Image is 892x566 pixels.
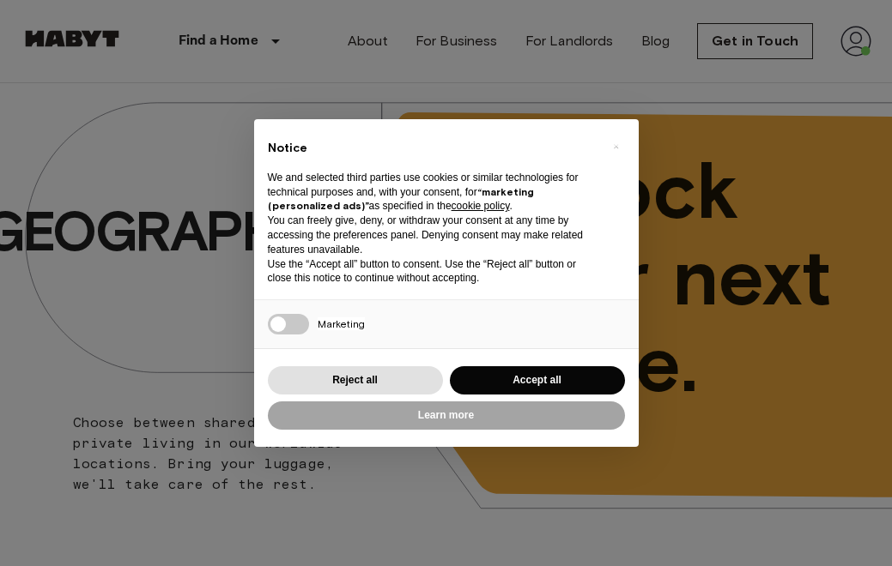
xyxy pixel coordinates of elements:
button: Reject all [268,366,443,394]
button: Learn more [268,401,625,430]
button: Close this notice [603,133,630,160]
span: Marketing [318,317,365,330]
span: × [613,136,619,157]
strong: “marketing (personalized ads)” [268,185,534,213]
a: cookie policy [452,200,510,212]
button: Accept all [450,366,625,394]
p: You can freely give, deny, or withdraw your consent at any time by accessing the preferences pane... [268,214,598,256]
p: We and selected third parties use cookies or similar technologies for technical purposes and, wit... [268,171,598,214]
p: Use the “Accept all” button to consent. Use the “Reject all” button or close this notice to conti... [268,257,598,286]
h2: Notice [268,140,598,157]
